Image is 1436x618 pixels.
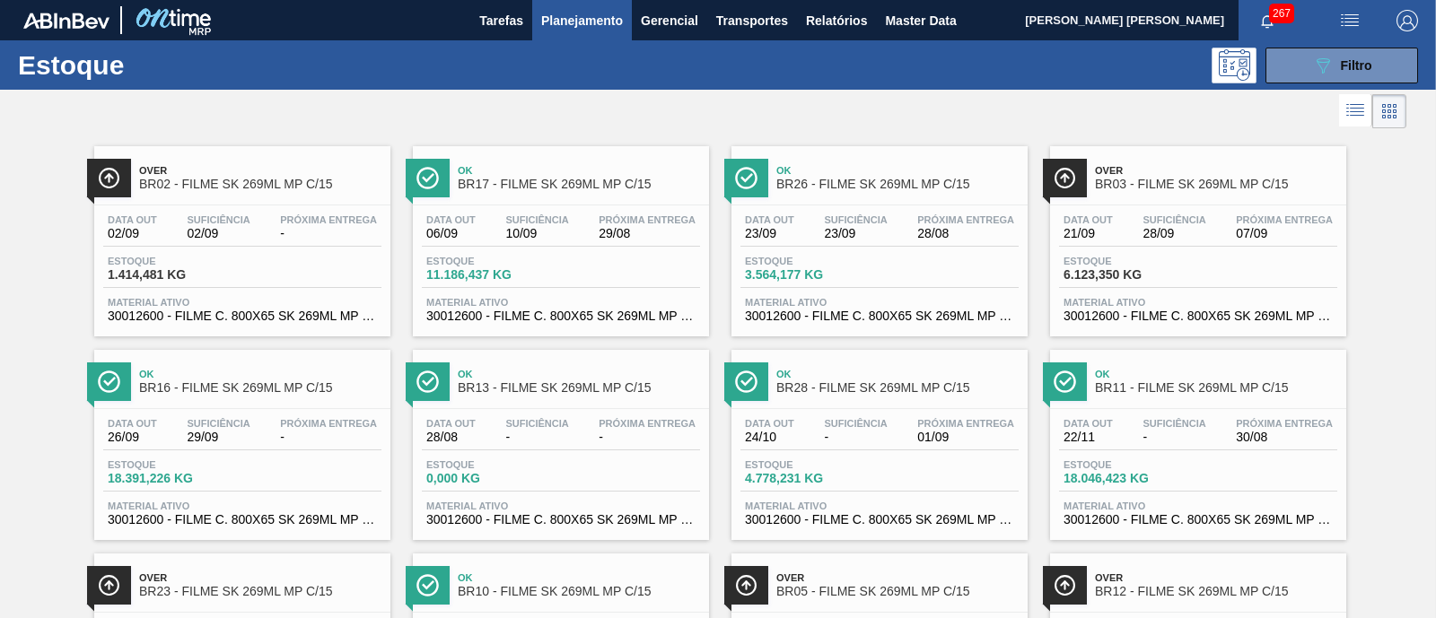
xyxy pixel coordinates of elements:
[1054,574,1076,596] img: Ícone
[599,418,696,429] span: Próxima Entrega
[1054,167,1076,189] img: Ícone
[824,418,887,429] span: Suficiência
[458,381,700,395] span: BR13 - FILME SK 269ML MP C/15
[1236,214,1333,225] span: Próxima Entrega
[1339,94,1372,128] div: Visão em Lista
[541,10,623,31] span: Planejamento
[458,369,700,379] span: Ok
[280,227,377,240] span: -
[108,268,233,282] span: 1.414,481 KG
[917,227,1014,240] span: 28/08
[776,165,1019,176] span: Ok
[399,336,718,540] a: ÍconeOkBR13 - FILME SK 269ML MP C/15Data out28/08Suficiência-Próxima Entrega-Estoque0,000 KGMater...
[745,227,794,240] span: 23/09
[1397,10,1418,31] img: Logout
[1143,214,1205,225] span: Suficiência
[426,500,696,511] span: Material ativo
[1095,369,1337,379] span: Ok
[458,585,700,598] span: BR10 - FILME SK 269ML MP C/15
[917,214,1014,225] span: Próxima Entrega
[1095,165,1337,176] span: Over
[426,513,696,527] span: 30012600 - FILME C. 800X65 SK 269ML MP C15 429
[1143,418,1205,429] span: Suficiência
[1064,297,1333,308] span: Material ativo
[1265,48,1418,83] button: Filtro
[1236,418,1333,429] span: Próxima Entrega
[1095,572,1337,583] span: Over
[108,227,157,240] span: 02/09
[1143,431,1205,444] span: -
[426,214,476,225] span: Data out
[1064,309,1333,323] span: 30012600 - FILME C. 800X65 SK 269ML MP C15 429
[1236,227,1333,240] span: 07/09
[776,369,1019,379] span: Ok
[505,214,568,225] span: Suficiência
[745,297,1014,308] span: Material ativo
[416,574,439,596] img: Ícone
[599,214,696,225] span: Próxima Entrega
[108,309,377,323] span: 30012600 - FILME C. 800X65 SK 269ML MP C15 429
[139,165,381,176] span: Over
[824,227,887,240] span: 23/09
[139,585,381,598] span: BR23 - FILME SK 269ML MP C/15
[599,431,696,444] span: -
[1064,418,1113,429] span: Data out
[1372,94,1406,128] div: Visão em Cards
[416,167,439,189] img: Ícone
[745,214,794,225] span: Data out
[745,500,1014,511] span: Material ativo
[81,336,399,540] a: ÍconeOkBR16 - FILME SK 269ML MP C/15Data out26/09Suficiência29/09Próxima Entrega-Estoque18.391,22...
[98,370,120,393] img: Ícone
[735,574,757,596] img: Ícone
[139,369,381,379] span: Ok
[139,178,381,191] span: BR02 - FILME SK 269ML MP C/15
[1143,227,1205,240] span: 28/09
[917,418,1014,429] span: Próxima Entrega
[458,572,700,583] span: Ok
[1095,585,1337,598] span: BR12 - FILME SK 269ML MP C/15
[745,472,871,485] span: 4.778,231 KG
[776,572,1019,583] span: Over
[1037,133,1355,336] a: ÍconeOverBR03 - FILME SK 269ML MP C/15Data out21/09Suficiência28/09Próxima Entrega07/09Estoque6.1...
[745,256,871,266] span: Estoque
[139,572,381,583] span: Over
[505,418,568,429] span: Suficiência
[806,10,867,31] span: Relatórios
[1037,336,1355,540] a: ÍconeOkBR11 - FILME SK 269ML MP C/15Data out22/11Suficiência-Próxima Entrega30/08Estoque18.046,42...
[1095,178,1337,191] span: BR03 - FILME SK 269ML MP C/15
[98,574,120,596] img: Ícone
[776,381,1019,395] span: BR28 - FILME SK 269ML MP C/15
[426,472,552,485] span: 0,000 KG
[1064,513,1333,527] span: 30012600 - FILME C. 800X65 SK 269ML MP C15 429
[1239,8,1296,33] button: Notificações
[187,418,250,429] span: Suficiência
[505,431,568,444] span: -
[187,214,250,225] span: Suficiência
[641,10,698,31] span: Gerencial
[745,418,794,429] span: Data out
[745,513,1014,527] span: 30012600 - FILME C. 800X65 SK 269ML MP C15 429
[139,381,381,395] span: BR16 - FILME SK 269ML MP C/15
[599,227,696,240] span: 29/08
[108,214,157,225] span: Data out
[458,165,700,176] span: Ok
[745,309,1014,323] span: 30012600 - FILME C. 800X65 SK 269ML MP C15 429
[776,178,1019,191] span: BR26 - FILME SK 269ML MP C/15
[1269,4,1294,23] span: 267
[18,55,278,75] h1: Estoque
[426,256,552,266] span: Estoque
[81,133,399,336] a: ÍconeOverBR02 - FILME SK 269ML MP C/15Data out02/09Suficiência02/09Próxima Entrega-Estoque1.414,4...
[776,585,1019,598] span: BR05 - FILME SK 269ML MP C/15
[426,268,552,282] span: 11.186,437 KG
[1064,268,1189,282] span: 6.123,350 KG
[917,431,1014,444] span: 01/09
[108,472,233,485] span: 18.391,226 KG
[426,431,476,444] span: 28/08
[280,431,377,444] span: -
[716,10,788,31] span: Transportes
[98,167,120,189] img: Ícone
[479,10,523,31] span: Tarefas
[745,459,871,470] span: Estoque
[1236,431,1333,444] span: 30/08
[280,418,377,429] span: Próxima Entrega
